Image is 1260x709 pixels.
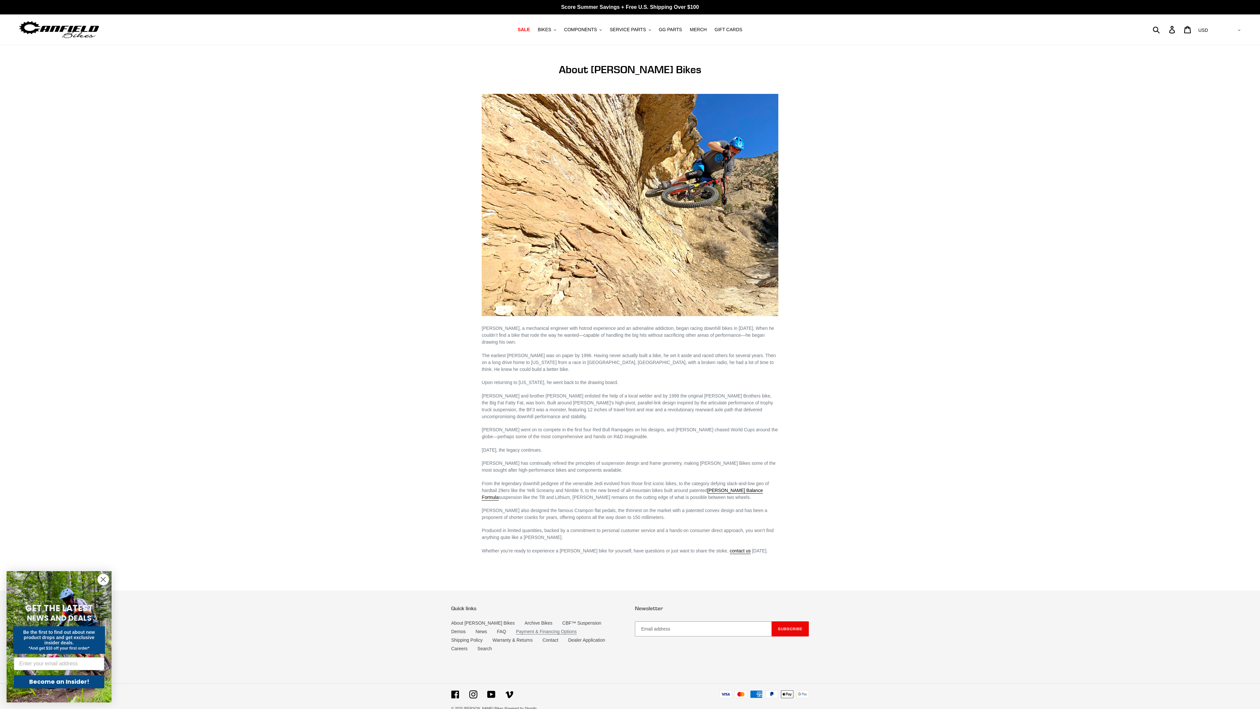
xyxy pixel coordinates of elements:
h1: About [PERSON_NAME] Bikes [482,63,778,76]
span: COMPONENTS [564,27,597,32]
a: SALE [514,25,533,34]
a: Shipping Policy [451,637,483,643]
a: Archive Bikes [525,620,553,626]
input: Enter your email address [14,657,104,670]
a: contact us [730,548,751,554]
p: [PERSON_NAME] went on to compete in the first four Red Bull Rampages on his designs, and [PERSON_... [482,426,778,440]
a: Payment & Financing Options [516,629,577,634]
span: NEWS AND DEALS [27,613,92,623]
a: GG PARTS [656,25,685,34]
button: SERVICE PARTS [606,25,654,34]
button: Close dialog [97,574,109,585]
span: BIKES [538,27,551,32]
button: Become an Insider! [14,675,104,688]
p: From the legendary downhill pedigree of the venerable Jedi evolved from those first iconic bikes,... [482,480,778,501]
a: News [475,629,487,634]
p: [PERSON_NAME], a mechanical engineer with hotrod experience and an adrenaline addiction, began ra... [482,318,778,346]
span: GIFT CARDS [715,27,743,32]
span: *And get $10 off your first order* [29,646,89,651]
span: SERVICE PARTS [610,27,646,32]
a: Dealer Application [568,637,605,643]
img: Canfield-Lithium-Lance-2.jpg [482,94,778,316]
p: The earliest [PERSON_NAME] was on paper by 1996. Having never actually built a bike, he set it as... [482,352,778,373]
span: SALE [518,27,530,32]
span: MERCH [690,27,707,32]
span: GG PARTS [659,27,682,32]
a: Warranty & Returns [493,637,533,643]
a: Contact [542,637,558,643]
p: [PERSON_NAME] and brother [PERSON_NAME] enlisted the help of a local welder and by 1999 the origi... [482,393,778,420]
a: GIFT CARDS [711,25,746,34]
p: [PERSON_NAME] also designed the famous Crampon flat pedals, the thinnest on the market with a pat... [482,507,778,521]
input: Email address [635,621,772,636]
a: FAQ [497,629,506,634]
p: Newsletter [635,605,809,612]
p: Produced in limited quantities, backed by a commitment to personal customer service and a hands-o... [482,527,778,541]
a: CBF™ Suspension [562,620,601,626]
p: [DATE], the legacy continues. [482,447,778,454]
a: MERCH [687,25,710,34]
a: Search [477,646,492,651]
p: Quick links [451,605,625,612]
a: Demos [451,629,466,634]
button: COMPONENTS [561,25,605,34]
button: Subscribe [772,621,809,636]
a: Careers [451,646,468,651]
a: About [PERSON_NAME] Bikes [451,620,515,626]
span: Be the first to find out about new product drops and get exclusive insider deals. [23,630,95,645]
p: Upon returning to [US_STATE], he went back to the drawing board. [482,379,778,386]
img: Canfield Bikes [18,19,100,40]
button: BIKES [535,25,559,34]
p: Whether you’re ready to experience a [PERSON_NAME] bike for yourself, have questions or just want... [482,548,778,554]
span: GET THE LATEST [25,602,93,614]
span: Subscribe [778,626,803,631]
p: [PERSON_NAME] has continually refined the principles of suspension design and frame geometry, mak... [482,460,778,474]
input: Search [1156,22,1173,37]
